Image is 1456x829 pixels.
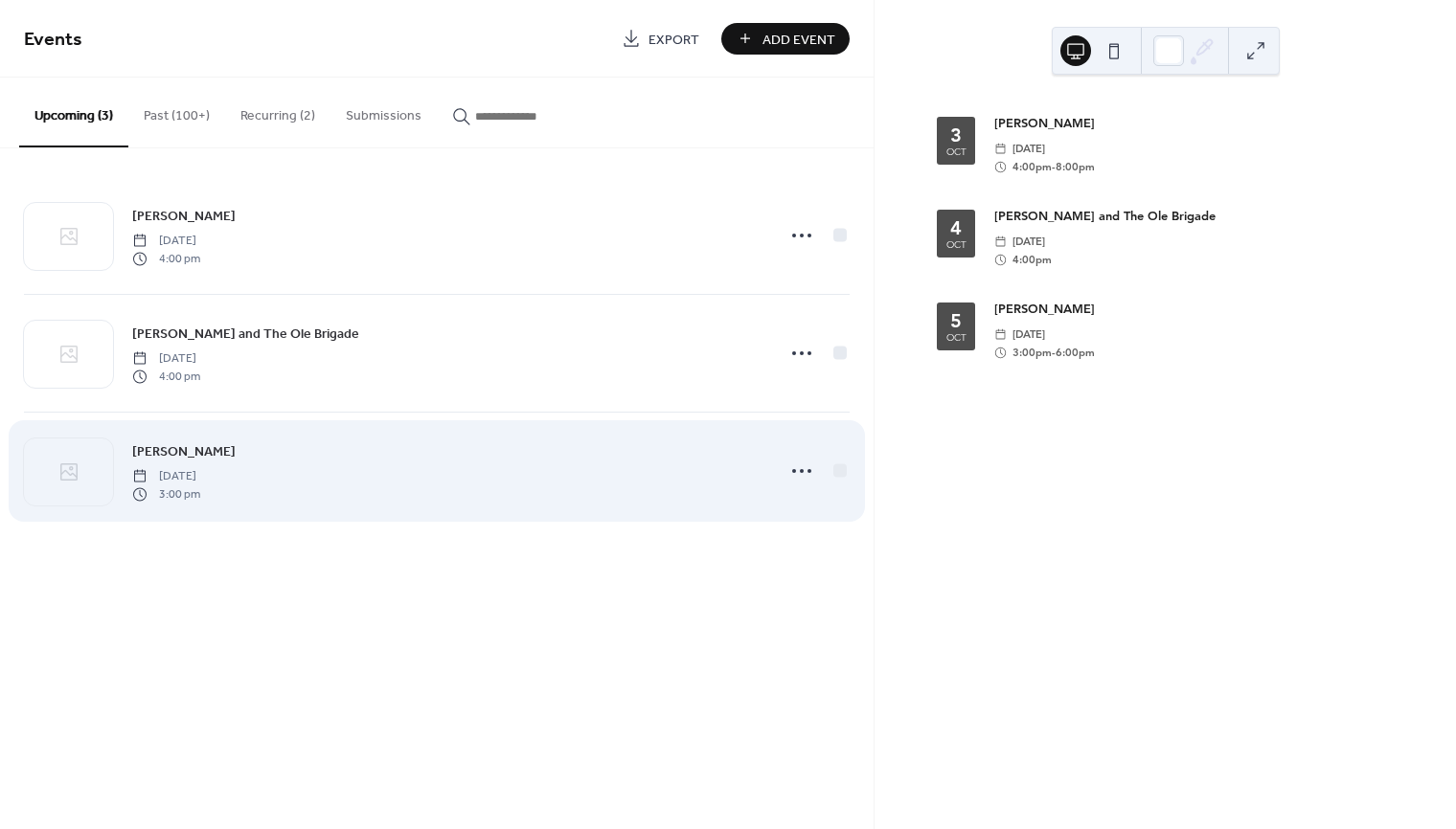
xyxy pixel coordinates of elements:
span: [DATE] [132,468,200,485]
span: [DATE] [1012,325,1045,344]
div: 4 [950,218,962,237]
span: 4:00pm [1012,251,1052,269]
span: 3:00 pm [132,485,200,503]
div: Oct [946,147,967,157]
span: 4:00pm [1012,158,1052,176]
a: [PERSON_NAME] [132,205,236,227]
button: Past (100+) [128,78,225,146]
span: [DATE] [132,233,200,250]
span: 4:00 pm [132,368,200,385]
span: - [1052,158,1056,176]
div: ​ [994,140,1007,158]
span: Export [648,30,699,50]
div: ​ [994,251,1007,269]
div: 3 [950,125,962,145]
div: ​ [994,344,1007,362]
span: - [1052,344,1056,362]
span: 4:00 pm [132,250,200,267]
span: [PERSON_NAME] and The Ole Brigade [132,325,359,345]
span: 8:00pm [1056,158,1095,176]
span: 3:00pm [1012,344,1052,362]
button: Add Event [721,23,850,55]
div: ​ [994,325,1007,344]
div: ​ [994,158,1007,176]
span: [DATE] [1012,233,1045,251]
span: Events [24,21,82,58]
span: [DATE] [1012,140,1045,158]
span: 6:00pm [1056,344,1095,362]
a: Export [607,23,714,55]
div: 5 [950,311,962,330]
span: [PERSON_NAME] [132,207,236,227]
div: [PERSON_NAME] and The Ole Brigade [994,207,1394,225]
a: [PERSON_NAME] and The Ole Brigade [132,323,359,345]
div: Oct [946,240,967,250]
div: Oct [946,333,967,343]
button: Upcoming (3) [19,78,128,147]
span: [PERSON_NAME] [132,442,236,462]
div: ​ [994,233,1007,251]
span: Add Event [762,30,835,50]
a: [PERSON_NAME] [132,440,236,462]
div: [PERSON_NAME] [994,114,1394,132]
button: Submissions [330,78,437,146]
span: [DATE] [132,350,200,368]
button: Recurring (2) [225,78,330,146]
div: [PERSON_NAME] [994,300,1394,318]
